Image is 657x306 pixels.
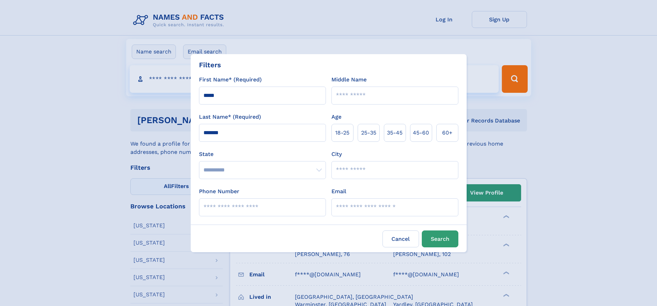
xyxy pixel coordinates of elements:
label: First Name* (Required) [199,76,262,84]
span: 45‑60 [413,129,429,137]
label: Email [331,187,346,196]
label: Cancel [382,230,419,247]
span: 60+ [442,129,452,137]
label: Last Name* (Required) [199,113,261,121]
label: Age [331,113,341,121]
label: Phone Number [199,187,239,196]
label: City [331,150,342,158]
label: Middle Name [331,76,367,84]
div: Filters [199,60,221,70]
span: 35‑45 [387,129,402,137]
button: Search [422,230,458,247]
span: 18‑25 [335,129,349,137]
label: State [199,150,326,158]
span: 25‑35 [361,129,376,137]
